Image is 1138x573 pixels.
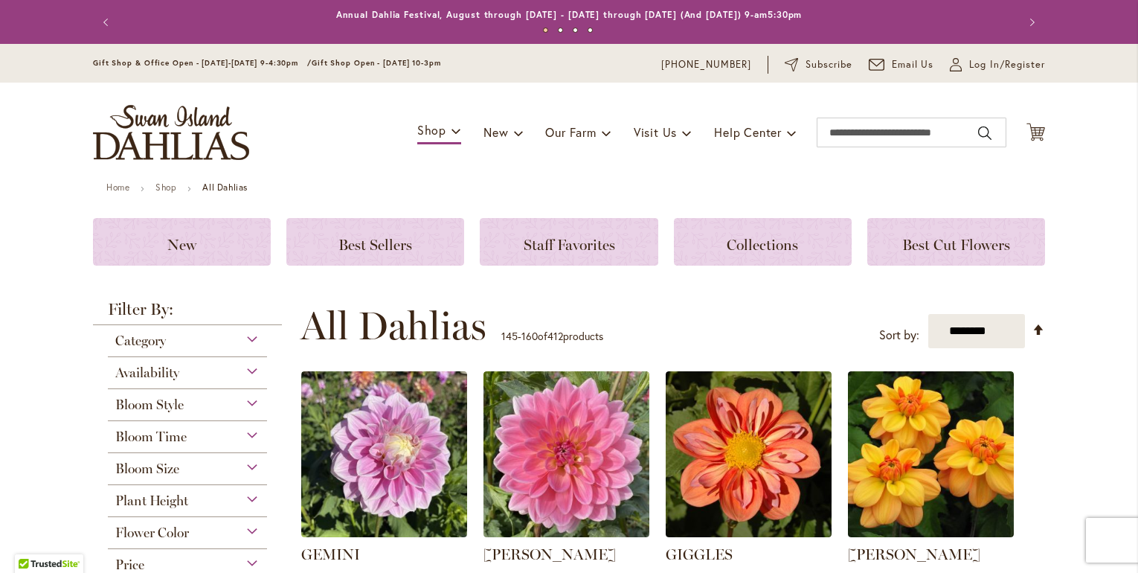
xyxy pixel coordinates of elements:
button: 3 of 4 [573,28,578,33]
a: Staff Favorites [480,218,658,266]
span: 412 [547,329,563,343]
a: New [93,218,271,266]
a: store logo [93,105,249,160]
span: Subscribe [806,57,852,72]
span: Help Center [714,124,782,140]
span: Log In/Register [969,57,1045,72]
a: Best Cut Flowers [867,218,1045,266]
button: 2 of 4 [558,28,563,33]
span: Visit Us [634,124,677,140]
strong: All Dahlias [202,182,248,193]
span: Price [115,557,144,573]
button: Next [1015,7,1045,37]
span: Gift Shop Open - [DATE] 10-3pm [312,58,441,68]
img: Ginger Snap [848,371,1014,537]
a: Best Sellers [286,218,464,266]
strong: Filter By: [93,301,282,325]
a: [PERSON_NAME] [483,545,616,563]
a: GEMINI [301,526,467,540]
span: Staff Favorites [524,236,615,254]
a: Ginger Snap [848,526,1014,540]
a: Annual Dahlia Festival, August through [DATE] - [DATE] through [DATE] (And [DATE]) 9-am5:30pm [336,9,803,20]
span: Shop [417,122,446,138]
label: Sort by: [879,321,919,349]
p: - of products [501,324,603,348]
a: Email Us [869,57,934,72]
span: Availability [115,365,179,381]
span: Bloom Size [115,461,179,477]
a: GIGGLES [666,545,733,563]
span: Our Farm [545,124,596,140]
a: Home [106,182,129,193]
span: Plant Height [115,493,188,509]
button: Previous [93,7,123,37]
span: New [167,236,196,254]
a: [PERSON_NAME] [848,545,980,563]
a: Log In/Register [950,57,1045,72]
span: Best Sellers [338,236,412,254]
a: Shop [155,182,176,193]
span: Bloom Style [115,397,184,413]
a: Subscribe [785,57,852,72]
span: Bloom Time [115,429,187,445]
span: Best Cut Flowers [902,236,1010,254]
img: Gerrie Hoek [483,371,649,537]
span: Email Us [892,57,934,72]
span: 160 [521,329,538,343]
span: Gift Shop & Office Open - [DATE]-[DATE] 9-4:30pm / [93,58,312,68]
img: GIGGLES [666,371,832,537]
a: GIGGLES [666,526,832,540]
span: Category [115,333,166,349]
img: GEMINI [301,371,467,537]
a: GEMINI [301,545,360,563]
span: All Dahlias [300,304,486,348]
a: [PHONE_NUMBER] [661,57,751,72]
a: Collections [674,218,852,266]
button: 1 of 4 [543,28,548,33]
button: 4 of 4 [588,28,593,33]
a: Gerrie Hoek [483,526,649,540]
span: 145 [501,329,518,343]
span: New [483,124,508,140]
span: Collections [727,236,798,254]
span: Flower Color [115,525,189,541]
